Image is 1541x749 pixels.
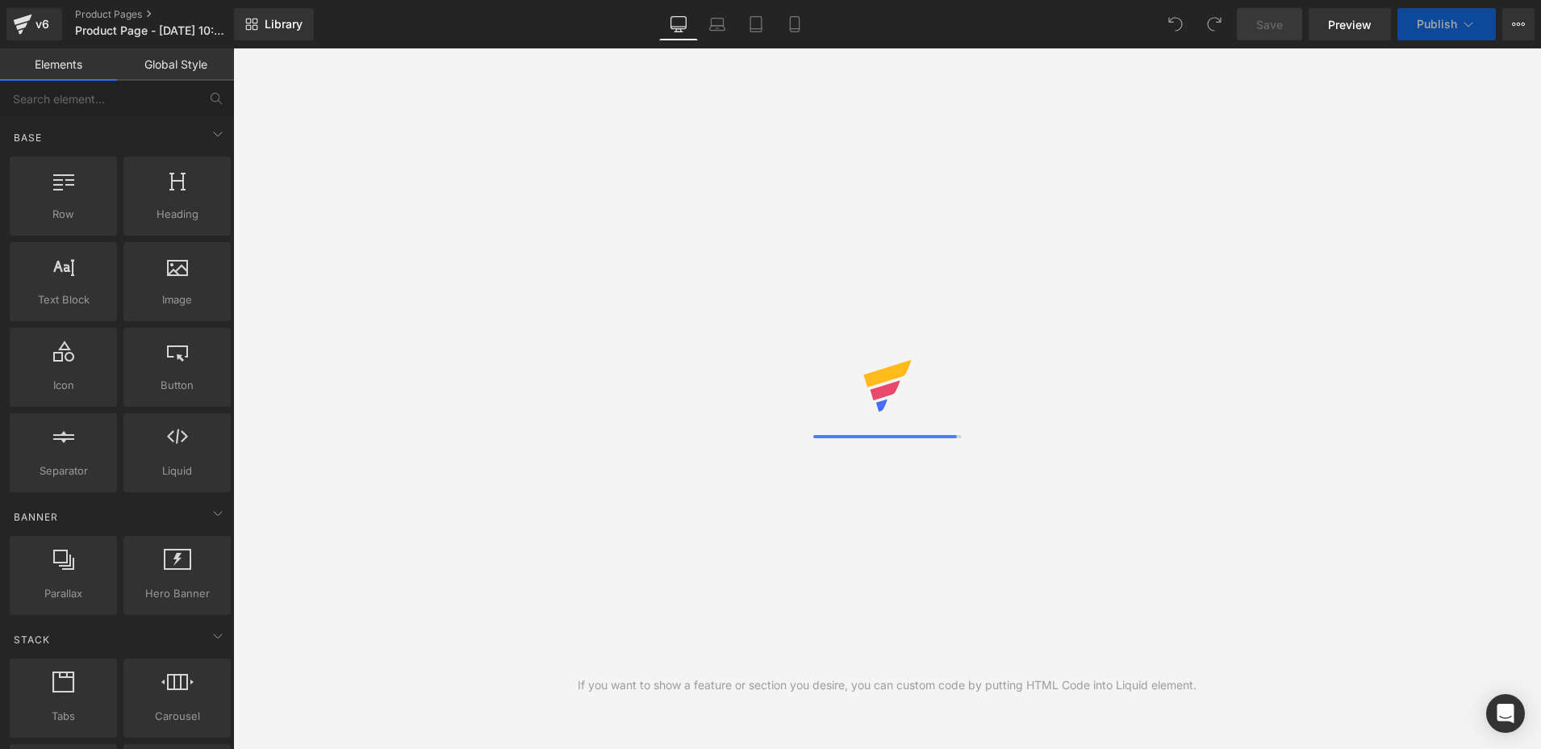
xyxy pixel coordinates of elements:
button: Undo [1159,8,1192,40]
span: Button [128,377,226,394]
span: Carousel [128,708,226,725]
span: Library [265,17,303,31]
a: Product Pages [75,8,261,21]
div: If you want to show a feature or section you desire, you can custom code by putting HTML Code int... [578,676,1196,694]
span: Heading [128,206,226,223]
a: New Library [234,8,314,40]
span: Preview [1328,16,1372,33]
span: Image [128,291,226,308]
a: Global Style [117,48,234,81]
span: Liquid [128,462,226,479]
span: Icon [15,377,112,394]
span: Banner [12,509,60,525]
span: Save [1256,16,1283,33]
button: Redo [1198,8,1230,40]
button: Publish [1397,8,1496,40]
a: Desktop [659,8,698,40]
span: Separator [15,462,112,479]
span: Publish [1417,18,1457,31]
div: Open Intercom Messenger [1486,694,1525,733]
span: Tabs [15,708,112,725]
span: Hero Banner [128,585,226,602]
a: Preview [1309,8,1391,40]
span: Row [15,206,112,223]
a: v6 [6,8,62,40]
span: Base [12,130,44,145]
span: Parallax [15,585,112,602]
a: Tablet [737,8,775,40]
a: Mobile [775,8,814,40]
span: Stack [12,632,52,647]
div: v6 [32,14,52,35]
span: Text Block [15,291,112,308]
button: More [1502,8,1535,40]
a: Laptop [698,8,737,40]
span: Product Page - [DATE] 10:52:02 [75,24,230,37]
